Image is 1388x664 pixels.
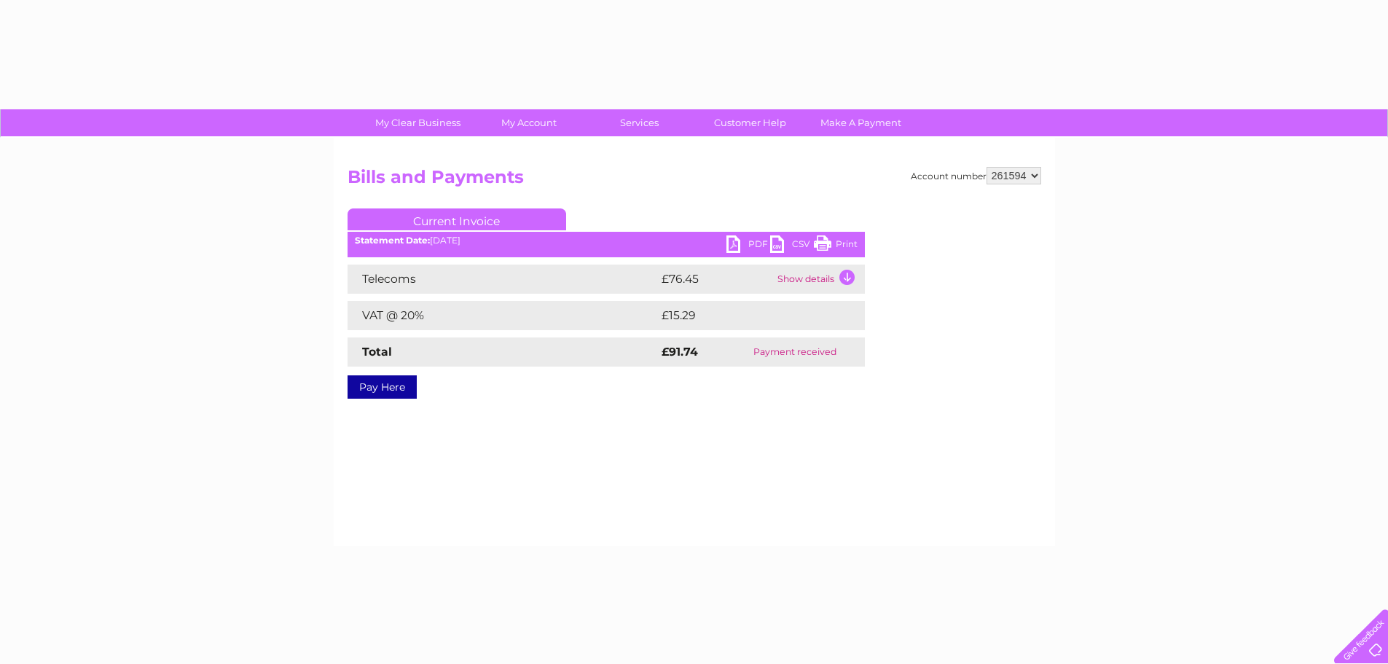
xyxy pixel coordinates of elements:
td: £15.29 [658,301,834,330]
td: Telecoms [348,265,658,294]
strong: Total [362,345,392,359]
td: £76.45 [658,265,774,294]
td: VAT @ 20% [348,301,658,330]
strong: £91.74 [662,345,698,359]
td: Payment received [725,337,864,367]
a: Print [814,235,858,257]
a: My Clear Business [358,109,478,136]
a: Customer Help [690,109,810,136]
td: Show details [774,265,865,294]
div: [DATE] [348,235,865,246]
a: PDF [726,235,770,257]
b: Statement Date: [355,235,430,246]
a: Make A Payment [801,109,921,136]
a: My Account [468,109,589,136]
a: Pay Here [348,375,417,399]
div: Account number [911,167,1041,184]
a: CSV [770,235,814,257]
a: Services [579,109,699,136]
a: Current Invoice [348,208,566,230]
h2: Bills and Payments [348,167,1041,195]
